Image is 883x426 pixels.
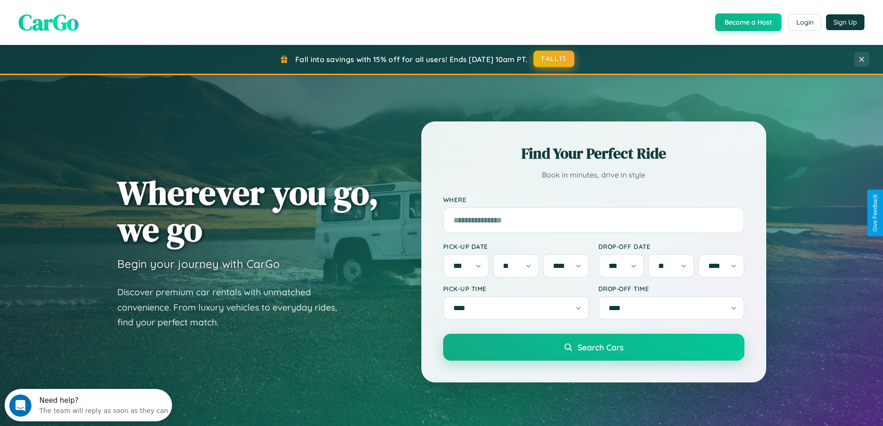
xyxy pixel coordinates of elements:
[715,13,781,31] button: Become a Host
[443,196,744,203] label: Where
[534,51,574,67] button: FALL15
[788,14,821,31] button: Login
[578,342,623,352] span: Search Cars
[4,4,172,29] div: Open Intercom Messenger
[295,55,527,64] span: Fall into savings with 15% off for all users! Ends [DATE] 10am PT.
[443,334,744,361] button: Search Cars
[117,174,379,248] h1: Wherever you go, we go
[443,242,589,250] label: Pick-up Date
[35,8,164,15] div: Need help?
[598,285,744,292] label: Drop-off Time
[9,394,32,417] iframe: Intercom live chat
[598,242,744,250] label: Drop-off Date
[826,14,864,30] button: Sign Up
[5,389,172,421] iframe: Intercom live chat discovery launcher
[117,257,280,271] h3: Begin your journey with CarGo
[872,194,878,232] div: Give Feedback
[35,15,164,25] div: The team will reply as soon as they can
[443,143,744,164] h2: Find Your Perfect Ride
[117,285,349,330] p: Discover premium car rentals with unmatched convenience. From luxury vehicles to everyday rides, ...
[443,285,589,292] label: Pick-up Time
[443,168,744,182] p: Book in minutes, drive in style
[19,7,79,38] span: CarGo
